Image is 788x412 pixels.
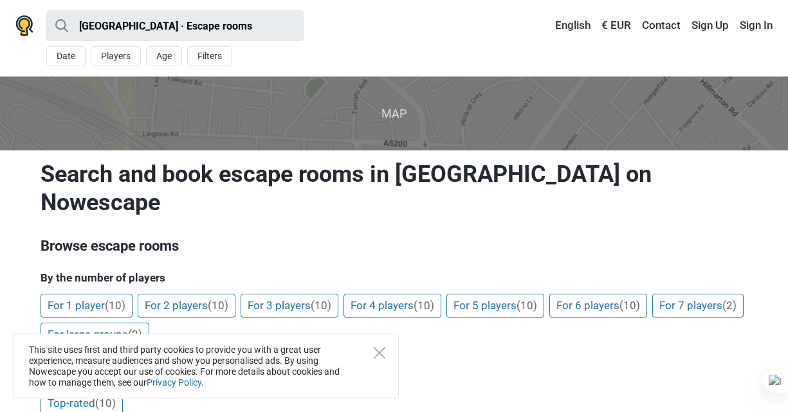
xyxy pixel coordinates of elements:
span: (10) [414,299,434,312]
a: For large groups(2) [41,323,149,347]
h1: Search and book escape rooms in [GEOGRAPHIC_DATA] on Nowescape [41,160,748,217]
span: (10) [311,299,331,312]
a: Sign In [737,14,773,37]
input: try “London” [46,10,304,41]
span: (2) [722,299,737,312]
a: English [543,14,594,37]
span: (10) [619,299,640,312]
button: Age [146,46,182,66]
span: (10) [95,397,116,409]
a: For 7 players(2) [652,294,744,318]
span: (10) [517,299,537,312]
span: (2) [128,328,142,341]
a: Sign Up [688,14,732,37]
h5: By the number of players [41,271,748,284]
img: Nowescape logo [15,15,33,36]
a: For 3 players(10) [241,294,338,318]
button: Date [46,46,86,66]
a: For 5 players(10) [446,294,544,318]
a: For 1 player(10) [41,294,133,318]
a: For 6 players(10) [549,294,647,318]
a: For 2 players(10) [138,294,235,318]
div: This site uses first and third party cookies to provide you with a great user experience, measure... [13,334,399,399]
a: € EUR [598,14,634,37]
button: Players [91,46,141,66]
span: (10) [105,299,125,312]
a: Privacy Policy [147,377,201,388]
span: (10) [208,299,228,312]
a: Contact [639,14,684,37]
h3: Browse escape rooms [41,236,748,256]
button: Filters [187,46,232,66]
a: For 4 players(10) [344,294,441,318]
button: Close [374,347,385,359]
img: English [546,21,555,30]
